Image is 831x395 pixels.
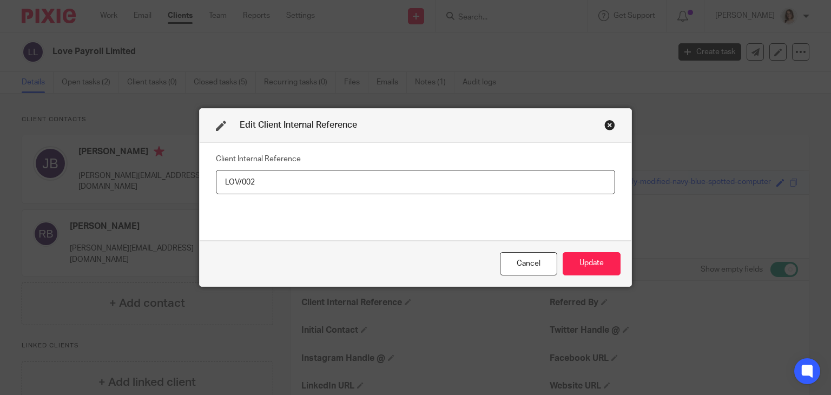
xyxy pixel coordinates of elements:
[216,154,301,164] label: Client Internal Reference
[563,252,621,275] button: Update
[240,121,357,129] span: Edit Client Internal Reference
[500,252,557,275] div: Close this dialog window
[604,120,615,130] div: Close this dialog window
[216,170,615,194] input: Client Internal Reference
